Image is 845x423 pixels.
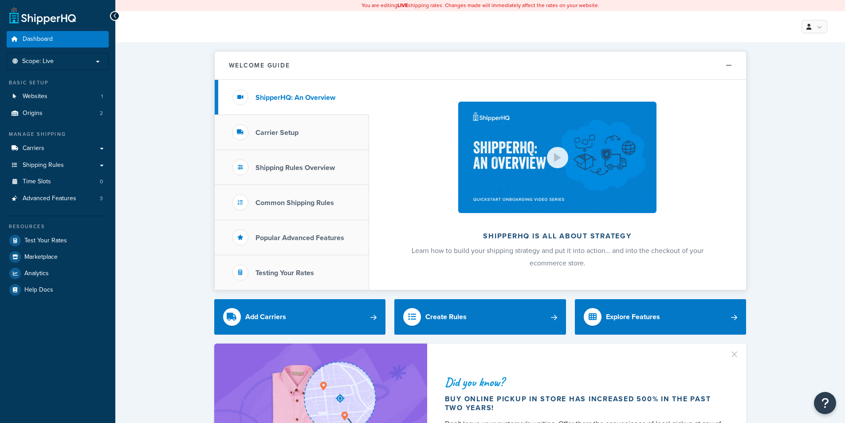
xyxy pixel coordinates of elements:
span: 0 [100,178,103,186]
a: Origins2 [7,105,109,122]
span: 3 [100,195,103,202]
h3: Common Shipping Rules [255,199,334,207]
div: Basic Setup [7,79,109,87]
span: Carriers [23,145,44,152]
span: Test Your Rates [24,237,67,245]
span: 1 [101,93,103,100]
span: Dashboard [23,36,53,43]
a: Shipping Rules [7,157,109,174]
h2: Welcome Guide [229,62,290,69]
h3: Testing Your Rates [255,269,314,277]
h3: ShipperHQ: An Overview [255,94,335,102]
button: Welcome Guide [215,51,746,80]
b: LIVE [397,1,408,9]
h3: Shipping Rules Overview [255,164,335,172]
li: Advanced Features [7,190,109,207]
a: Add Carriers [214,299,386,335]
a: Explore Features [575,299,747,335]
a: Websites1 [7,88,109,105]
h2: ShipperHQ is all about strategy [393,232,723,240]
span: Scope: Live [22,58,54,65]
span: Time Slots [23,178,51,186]
span: Origins [23,110,43,117]
img: ShipperHQ is all about strategy [458,102,656,213]
a: Create Rules [394,299,566,335]
span: Websites [23,93,47,100]
div: Resources [7,223,109,230]
span: Shipping Rules [23,162,64,169]
li: Time Slots [7,174,109,190]
span: Learn how to build your shipping strategy and put it into action… and into the checkout of your e... [412,245,704,268]
h3: Popular Advanced Features [255,234,344,242]
a: Advanced Features3 [7,190,109,207]
div: Did you know? [445,376,725,388]
a: Carriers [7,140,109,157]
button: Open Resource Center [814,392,836,414]
div: Buy online pickup in store has increased 500% in the past two years! [445,395,725,412]
span: Marketplace [24,253,58,261]
a: Marketplace [7,249,109,265]
div: Add Carriers [245,311,286,323]
a: Dashboard [7,31,109,47]
div: Manage Shipping [7,130,109,138]
a: Analytics [7,265,109,281]
span: 2 [100,110,103,117]
a: Test Your Rates [7,233,109,249]
a: Time Slots0 [7,174,109,190]
h3: Carrier Setup [255,129,299,137]
span: Help Docs [24,286,53,294]
span: Advanced Features [23,195,76,202]
div: Create Rules [425,311,467,323]
li: Origins [7,105,109,122]
a: Help Docs [7,282,109,298]
span: Analytics [24,270,49,277]
li: Websites [7,88,109,105]
div: Explore Features [606,311,660,323]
